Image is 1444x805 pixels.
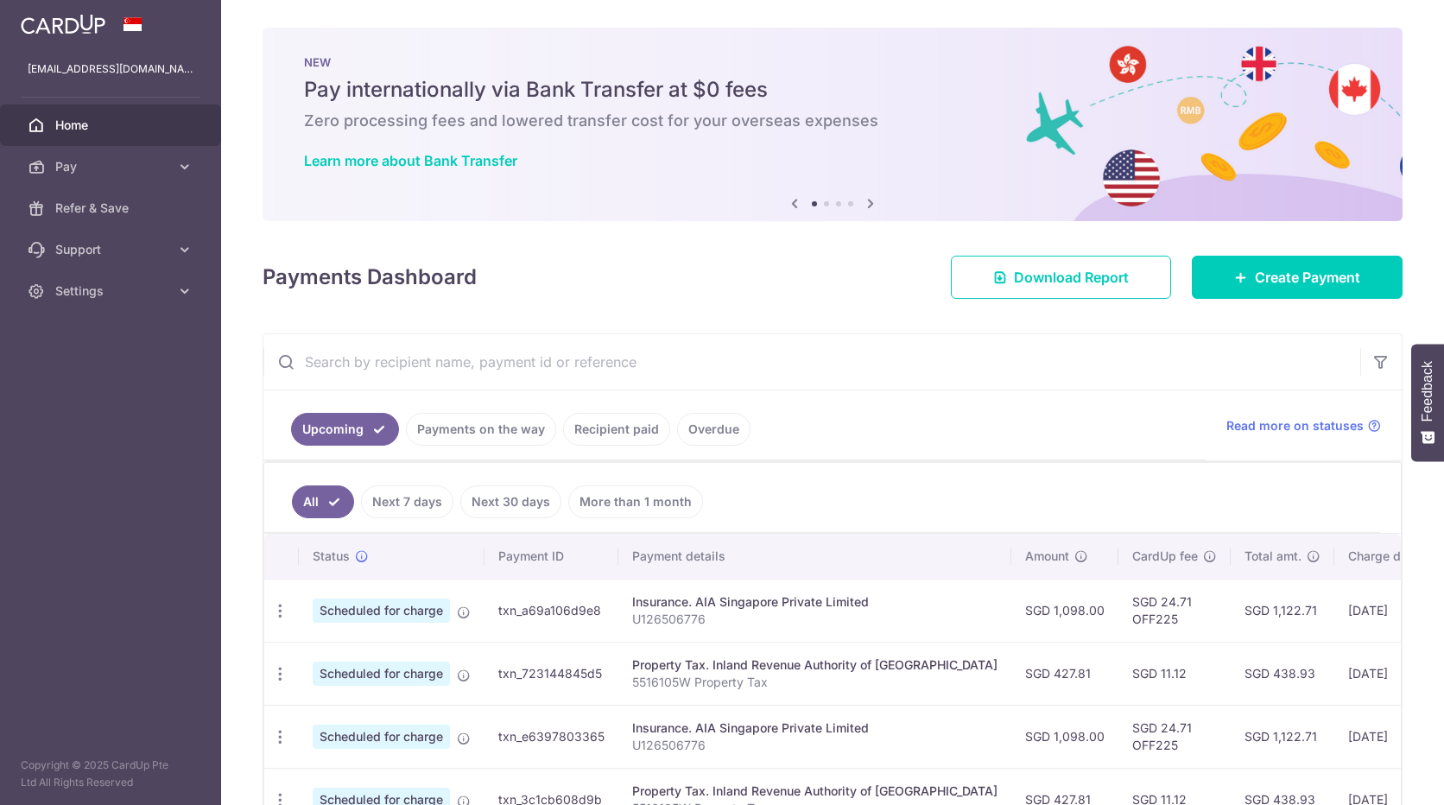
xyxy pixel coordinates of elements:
[563,413,670,446] a: Recipient paid
[55,117,169,134] span: Home
[484,534,618,579] th: Payment ID
[1014,267,1129,288] span: Download Report
[484,705,618,768] td: txn_e6397803365
[263,28,1403,221] img: Bank transfer banner
[1231,705,1334,768] td: SGD 1,122.71
[1011,705,1118,768] td: SGD 1,098.00
[632,737,997,754] p: U126506776
[304,152,517,169] a: Learn more about Bank Transfer
[1011,579,1118,642] td: SGD 1,098.00
[291,413,399,446] a: Upcoming
[1348,548,1419,565] span: Charge date
[406,413,556,446] a: Payments on the way
[313,548,350,565] span: Status
[568,485,703,518] a: More than 1 month
[263,334,1360,390] input: Search by recipient name, payment id or reference
[632,674,997,691] p: 5516105W Property Tax
[55,282,169,300] span: Settings
[1226,417,1364,434] span: Read more on statuses
[55,158,169,175] span: Pay
[1025,548,1069,565] span: Amount
[632,611,997,628] p: U126506776
[313,599,450,623] span: Scheduled for charge
[361,485,453,518] a: Next 7 days
[21,14,105,35] img: CardUp
[1411,344,1444,461] button: Feedback - Show survey
[677,413,750,446] a: Overdue
[1118,579,1231,642] td: SGD 24.71 OFF225
[1118,642,1231,705] td: SGD 11.12
[484,579,618,642] td: txn_a69a106d9e8
[55,241,169,258] span: Support
[1132,548,1198,565] span: CardUp fee
[632,656,997,674] div: Property Tax. Inland Revenue Authority of [GEOGRAPHIC_DATA]
[1255,267,1360,288] span: Create Payment
[28,60,193,78] p: [EMAIL_ADDRESS][DOMAIN_NAME]
[313,725,450,749] span: Scheduled for charge
[304,111,1361,131] h6: Zero processing fees and lowered transfer cost for your overseas expenses
[618,534,1011,579] th: Payment details
[1244,548,1301,565] span: Total amt.
[1011,642,1118,705] td: SGD 427.81
[460,485,561,518] a: Next 30 days
[292,485,354,518] a: All
[632,783,997,800] div: Property Tax. Inland Revenue Authority of [GEOGRAPHIC_DATA]
[1420,361,1435,422] span: Feedback
[1192,256,1403,299] a: Create Payment
[1226,417,1381,434] a: Read more on statuses
[632,593,997,611] div: Insurance. AIA Singapore Private Limited
[304,55,1361,69] p: NEW
[484,642,618,705] td: txn_723144845d5
[313,662,450,686] span: Scheduled for charge
[1231,642,1334,705] td: SGD 438.93
[304,76,1361,104] h5: Pay internationally via Bank Transfer at $0 fees
[951,256,1171,299] a: Download Report
[1118,705,1231,768] td: SGD 24.71 OFF225
[1231,579,1334,642] td: SGD 1,122.71
[632,719,997,737] div: Insurance. AIA Singapore Private Limited
[55,200,169,217] span: Refer & Save
[263,262,477,293] h4: Payments Dashboard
